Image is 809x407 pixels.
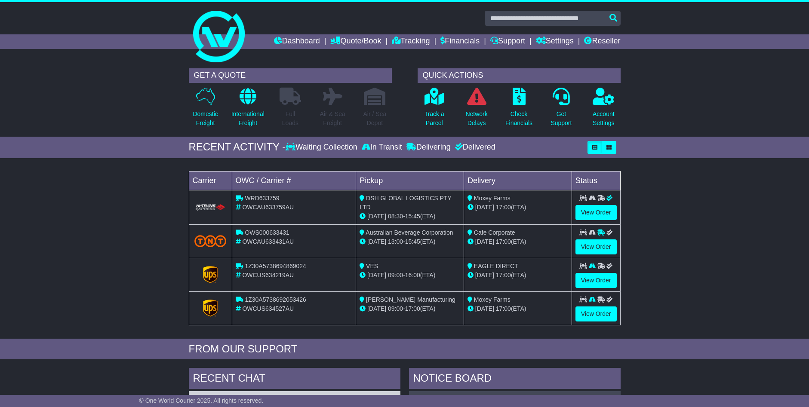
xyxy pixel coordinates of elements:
[418,68,621,83] div: QUICK ACTIONS
[468,304,568,313] div: (ETA)
[194,235,227,247] img: TNT_Domestic.png
[245,195,279,202] span: WRD633759
[405,272,420,278] span: 16:00
[189,141,286,153] div: RECENT ACTIVITY -
[232,171,356,190] td: OWC / Carrier #
[367,238,386,245] span: [DATE]
[593,110,615,128] p: Account Settings
[189,368,400,391] div: RECENT CHAT
[189,171,232,190] td: Carrier
[360,143,404,152] div: In Transit
[245,296,306,303] span: 1Z30A5738692053426
[192,87,218,132] a: DomesticFreight
[189,343,621,355] div: FROM OUR SUPPORT
[464,171,572,190] td: Delivery
[356,171,464,190] td: Pickup
[194,204,227,212] img: HiTrans.png
[392,34,430,49] a: Tracking
[475,204,494,211] span: [DATE]
[274,34,320,49] a: Dashboard
[388,213,403,220] span: 08:30
[475,238,494,245] span: [DATE]
[465,87,488,132] a: NetworkDelays
[584,34,620,49] a: Reseller
[360,237,460,246] div: - (ETA)
[367,213,386,220] span: [DATE]
[242,238,294,245] span: OWCAU633431AU
[536,34,574,49] a: Settings
[366,263,378,269] span: VES
[409,368,621,391] div: NOTICE BOARD
[405,305,420,312] span: 17:00
[496,305,511,312] span: 17:00
[475,272,494,278] span: [DATE]
[367,272,386,278] span: [DATE]
[203,300,218,317] img: GetCarrierServiceLogo
[388,305,403,312] span: 09:00
[203,266,218,283] img: GetCarrierServiceLogo
[193,110,218,128] p: Domestic Freight
[366,296,455,303] span: [PERSON_NAME] Manufacturing
[551,110,572,128] p: Get Support
[367,305,386,312] span: [DATE]
[242,305,294,312] span: OWCUS634527AU
[505,110,532,128] p: Check Financials
[360,212,460,221] div: - (ETA)
[280,110,301,128] p: Full Loads
[468,271,568,280] div: (ETA)
[572,171,620,190] td: Status
[496,238,511,245] span: 17:00
[360,271,460,280] div: - (ETA)
[286,143,359,152] div: Waiting Collection
[424,110,444,128] p: Track a Parcel
[231,87,265,132] a: InternationalFreight
[245,263,306,269] span: 1Z30A5738694869024
[245,229,289,236] span: OWS000633431
[242,272,294,278] span: OWCUS634219AU
[189,68,392,83] div: GET A QUOTE
[363,110,387,128] p: Air / Sea Depot
[231,110,265,128] p: International Freight
[505,87,533,132] a: CheckFinancials
[320,110,345,128] p: Air & Sea Freight
[440,34,480,49] a: Financials
[453,143,495,152] div: Delivered
[388,238,403,245] span: 13:00
[404,143,453,152] div: Delivering
[465,110,487,128] p: Network Delays
[405,213,420,220] span: 15:45
[490,34,525,49] a: Support
[468,203,568,212] div: (ETA)
[592,87,615,132] a: AccountSettings
[474,229,515,236] span: Cafe Corporate
[330,34,381,49] a: Quote/Book
[242,204,294,211] span: OWCAU633759AU
[424,87,445,132] a: Track aParcel
[474,296,511,303] span: Moxey Farms
[474,195,511,202] span: Moxey Farms
[575,306,617,321] a: View Order
[575,205,617,220] a: View Order
[405,238,420,245] span: 15:45
[468,237,568,246] div: (ETA)
[496,204,511,211] span: 17:00
[496,272,511,278] span: 17:00
[388,272,403,278] span: 09:00
[139,397,264,404] span: © One World Courier 2025. All rights reserved.
[550,87,572,132] a: GetSupport
[575,273,617,288] a: View Order
[360,195,451,211] span: DSH GLOBAL LOGISTICS PTY LTD
[474,263,518,269] span: EAGLE DIRECT
[475,305,494,312] span: [DATE]
[366,229,453,236] span: Australian Beverage Corporation
[360,304,460,313] div: - (ETA)
[575,239,617,254] a: View Order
